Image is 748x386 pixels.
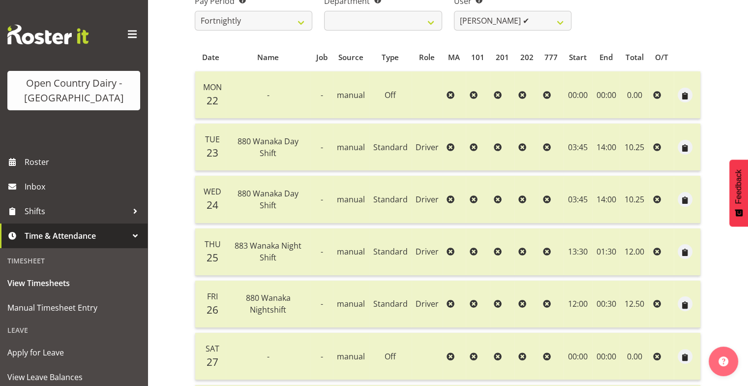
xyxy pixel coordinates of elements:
[369,176,412,223] td: Standard
[718,356,728,366] img: help-xxl-2.png
[369,228,412,276] td: Standard
[592,71,620,119] td: 00:00
[496,52,509,63] span: 201
[369,71,412,119] td: Off
[207,291,218,302] span: Fri
[202,52,219,63] span: Date
[207,355,218,369] span: 27
[321,351,323,362] span: -
[592,333,620,380] td: 00:00
[337,90,365,100] span: manual
[416,298,439,309] span: Driver
[369,333,412,380] td: Off
[564,71,593,119] td: 00:00
[592,228,620,276] td: 01:30
[235,240,301,263] span: 883 Wanaka Night Shift
[203,82,222,93] span: Mon
[7,370,140,385] span: View Leave Balances
[734,169,743,204] span: Feedback
[337,298,365,309] span: manual
[321,246,323,257] span: -
[655,52,668,63] span: O/T
[2,295,145,320] a: Manual Timesheet Entry
[321,142,323,153] span: -
[416,194,439,205] span: Driver
[416,142,439,153] span: Driver
[205,239,221,250] span: Thu
[544,52,558,63] span: 777
[626,52,644,63] span: Total
[369,124,412,171] td: Standard
[316,52,328,63] span: Job
[564,176,593,223] td: 03:45
[205,134,220,145] span: Tue
[369,281,412,328] td: Standard
[25,228,128,243] span: Time & Attendance
[471,52,484,63] span: 101
[416,246,439,257] span: Driver
[620,176,649,223] td: 10.25
[2,251,145,271] div: Timesheet
[7,345,140,360] span: Apply for Leave
[337,246,365,257] span: manual
[267,351,269,362] span: -
[592,124,620,171] td: 14:00
[2,320,145,340] div: Leave
[7,276,140,290] span: View Timesheets
[564,124,593,171] td: 03:45
[599,52,613,63] span: End
[25,179,143,194] span: Inbox
[25,204,128,219] span: Shifts
[207,251,218,264] span: 25
[620,333,649,380] td: 0.00
[382,52,399,63] span: Type
[257,52,279,63] span: Name
[569,52,587,63] span: Start
[729,160,748,226] button: Feedback - Show survey
[25,155,143,169] span: Roster
[419,52,435,63] span: Role
[321,90,323,100] span: -
[207,146,218,160] span: 23
[337,194,365,205] span: manual
[238,188,299,211] span: 880 Wanaka Day Shift
[620,124,649,171] td: 10.25
[2,340,145,365] a: Apply for Leave
[520,52,533,63] span: 202
[7,300,140,315] span: Manual Timesheet Entry
[206,343,219,354] span: Sat
[207,303,218,317] span: 26
[592,281,620,328] td: 00:30
[338,52,363,63] span: Source
[564,281,593,328] td: 12:00
[620,228,649,276] td: 12.00
[448,52,460,63] span: MA
[17,76,130,105] div: Open Country Dairy - [GEOGRAPHIC_DATA]
[620,71,649,119] td: 0.00
[620,281,649,328] td: 12.50
[238,136,299,159] span: 880 Wanaka Day Shift
[7,25,89,44] img: Rosterit website logo
[2,271,145,295] a: View Timesheets
[564,228,593,276] td: 13:30
[337,142,365,153] span: manual
[592,176,620,223] td: 14:00
[207,94,218,107] span: 22
[204,186,221,197] span: Wed
[564,333,593,380] td: 00:00
[207,198,218,212] span: 24
[267,90,269,100] span: -
[321,194,323,205] span: -
[337,351,365,362] span: manual
[321,298,323,309] span: -
[246,292,291,315] span: 880 Wanaka Nightshift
